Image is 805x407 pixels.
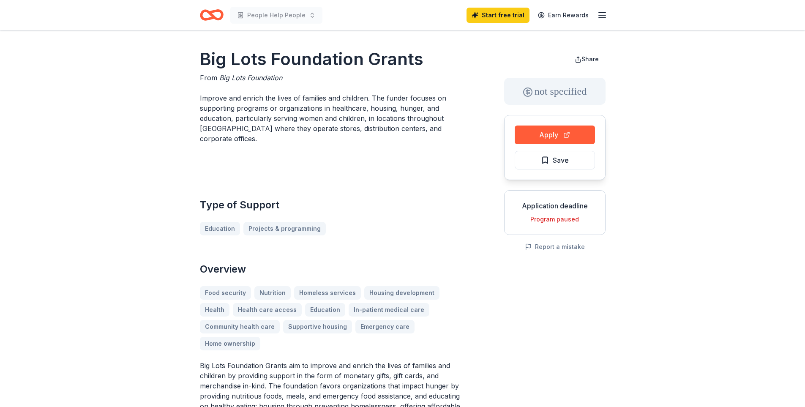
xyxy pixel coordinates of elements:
[247,10,306,20] span: People Help People
[200,198,464,212] h2: Type of Support
[553,155,569,166] span: Save
[230,7,322,24] button: People Help People
[200,222,240,235] a: Education
[467,8,529,23] a: Start free trial
[200,262,464,276] h2: Overview
[200,47,464,71] h1: Big Lots Foundation Grants
[581,55,599,63] span: Share
[511,214,598,224] div: Program paused
[515,151,595,169] button: Save
[219,74,282,82] span: Big Lots Foundation
[511,201,598,211] div: Application deadline
[533,8,594,23] a: Earn Rewards
[525,242,585,252] button: Report a mistake
[243,222,326,235] a: Projects & programming
[200,73,464,83] div: From
[568,51,606,68] button: Share
[515,126,595,144] button: Apply
[200,93,464,144] p: Improve and enrich the lives of families and children. The funder focuses on supporting programs ...
[504,78,606,105] div: not specified
[200,5,224,25] a: Home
